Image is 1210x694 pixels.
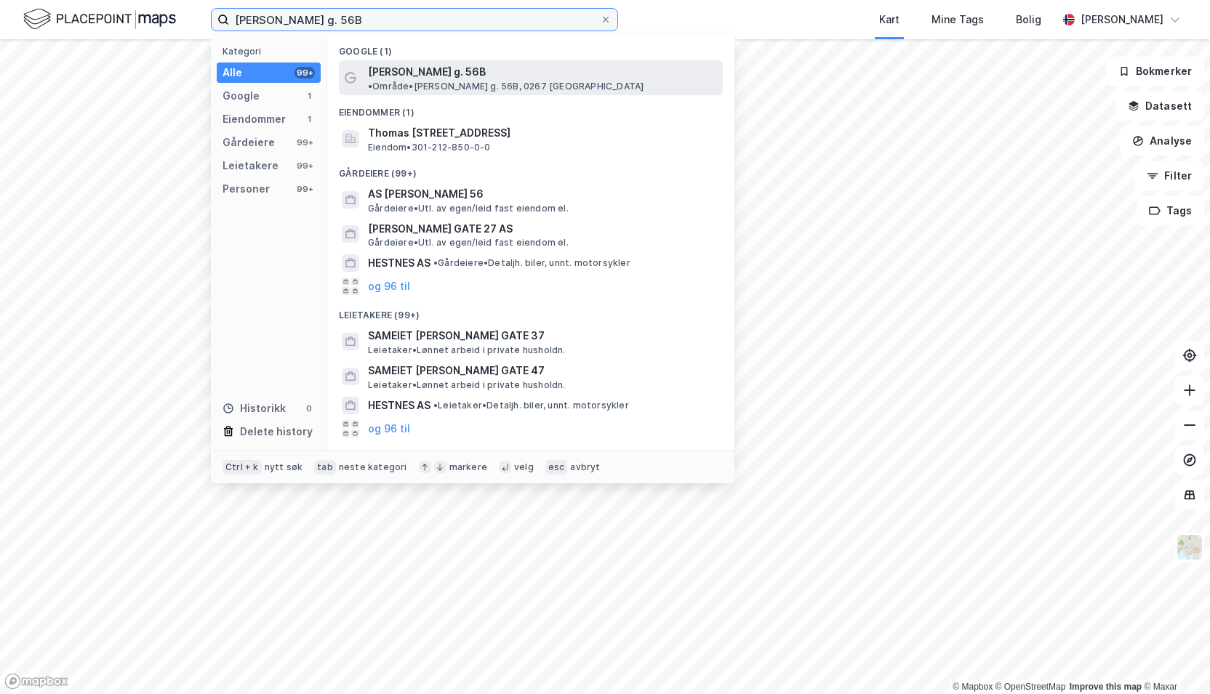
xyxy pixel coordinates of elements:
[1137,196,1204,225] button: Tags
[303,90,315,102] div: 1
[23,7,176,32] img: logo.f888ab2527a4732fd821a326f86c7f29.svg
[223,87,260,105] div: Google
[1106,57,1204,86] button: Bokmerker
[1016,11,1041,28] div: Bolig
[223,110,286,128] div: Eiendommer
[570,461,600,473] div: avbryt
[368,237,569,249] span: Gårdeiere • Utl. av egen/leid fast eiendom el.
[1120,126,1204,156] button: Analyse
[223,180,270,198] div: Personer
[1115,92,1204,121] button: Datasett
[327,298,734,324] div: Leietakere (99+)
[339,461,407,473] div: neste kategori
[295,160,315,172] div: 99+
[295,183,315,195] div: 99+
[514,461,534,473] div: velg
[368,254,430,272] span: HESTNES AS
[303,113,315,125] div: 1
[368,327,717,344] span: SAMEIET [PERSON_NAME] GATE 37
[545,460,568,475] div: esc
[223,157,279,174] div: Leietakere
[433,257,630,269] span: Gårdeiere • Detaljh. biler, unnt. motorsykler
[433,400,438,411] span: •
[303,403,315,414] div: 0
[327,34,734,60] div: Google (1)
[327,95,734,121] div: Eiendommer (1)
[953,682,993,692] a: Mapbox
[223,460,262,475] div: Ctrl + k
[223,64,242,81] div: Alle
[368,220,717,238] span: [PERSON_NAME] GATE 27 AS
[368,344,566,356] span: Leietaker • Lønnet arbeid i private husholdn.
[368,379,566,391] span: Leietaker • Lønnet arbeid i private husholdn.
[223,134,275,151] div: Gårdeiere
[1081,11,1163,28] div: [PERSON_NAME]
[1070,682,1142,692] a: Improve this map
[295,67,315,78] div: 99+
[223,46,321,57] div: Kategori
[240,423,313,440] div: Delete history
[314,460,336,475] div: tab
[449,461,487,473] div: markere
[368,203,569,214] span: Gårdeiere • Utl. av egen/leid fast eiendom el.
[265,461,303,473] div: nytt søk
[229,9,600,31] input: Søk på adresse, matrikkel, gårdeiere, leietakere eller personer
[368,63,486,81] span: [PERSON_NAME] g. 56B
[368,81,372,92] span: •
[327,156,734,182] div: Gårdeiere (99+)
[327,440,734,467] div: Personer (99+)
[368,420,410,437] button: og 96 til
[368,278,410,295] button: og 96 til
[1176,533,1203,561] img: Z
[1137,624,1210,694] div: Kontrollprogram for chat
[368,142,491,153] span: Eiendom • 301-212-850-0-0
[368,185,717,203] span: AS [PERSON_NAME] 56
[223,400,286,417] div: Historikk
[1137,624,1210,694] iframe: Chat Widget
[368,124,717,142] span: Thomas [STREET_ADDRESS]
[368,81,644,92] span: Område • [PERSON_NAME] g. 56B, 0267 [GEOGRAPHIC_DATA]
[931,11,984,28] div: Mine Tags
[1134,161,1204,190] button: Filter
[368,397,430,414] span: HESTNES AS
[4,673,68,690] a: Mapbox homepage
[433,257,438,268] span: •
[295,137,315,148] div: 99+
[433,400,629,411] span: Leietaker • Detaljh. biler, unnt. motorsykler
[879,11,900,28] div: Kart
[995,682,1066,692] a: OpenStreetMap
[368,362,717,379] span: SAMEIET [PERSON_NAME] GATE 47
